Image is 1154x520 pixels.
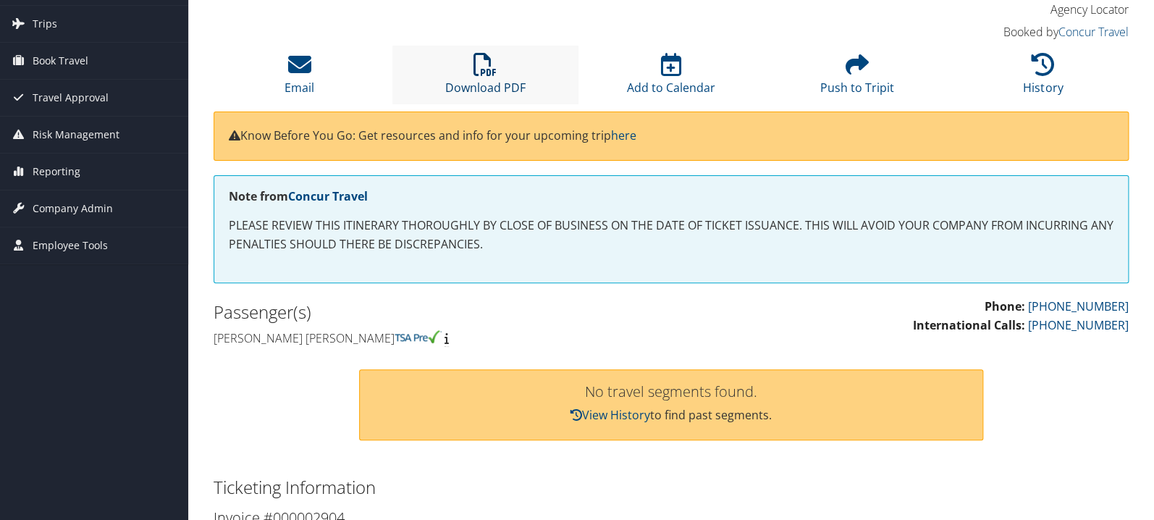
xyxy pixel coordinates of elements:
[985,298,1025,314] strong: Phone:
[917,1,1129,17] h4: Agency Locator
[1028,317,1129,333] a: [PHONE_NUMBER]
[33,227,108,264] span: Employee Tools
[374,385,969,399] h3: No travel segments found.
[1028,298,1129,314] a: [PHONE_NUMBER]
[570,407,650,423] a: View History
[229,127,1113,146] p: Know Before You Go: Get resources and info for your upcoming trip
[374,406,969,425] p: to find past segments.
[214,330,660,346] h4: [PERSON_NAME] [PERSON_NAME]
[913,317,1025,333] strong: International Calls:
[611,127,636,143] a: here
[820,61,894,96] a: Push to Tripit
[33,80,109,116] span: Travel Approval
[1023,61,1063,96] a: History
[33,190,113,227] span: Company Admin
[1058,24,1129,40] a: Concur Travel
[33,6,57,42] span: Trips
[627,61,715,96] a: Add to Calendar
[395,330,442,343] img: tsa-precheck.png
[285,61,314,96] a: Email
[33,117,119,153] span: Risk Management
[33,43,88,79] span: Book Travel
[445,61,526,96] a: Download PDF
[214,475,1129,500] h2: Ticketing Information
[229,217,1113,253] p: PLEASE REVIEW THIS ITINERARY THOROUGHLY BY CLOSE OF BUSINESS ON THE DATE OF TICKET ISSUANCE. THIS...
[229,188,368,204] strong: Note from
[288,188,368,204] a: Concur Travel
[917,24,1129,40] h4: Booked by
[33,154,80,190] span: Reporting
[214,300,660,324] h2: Passenger(s)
